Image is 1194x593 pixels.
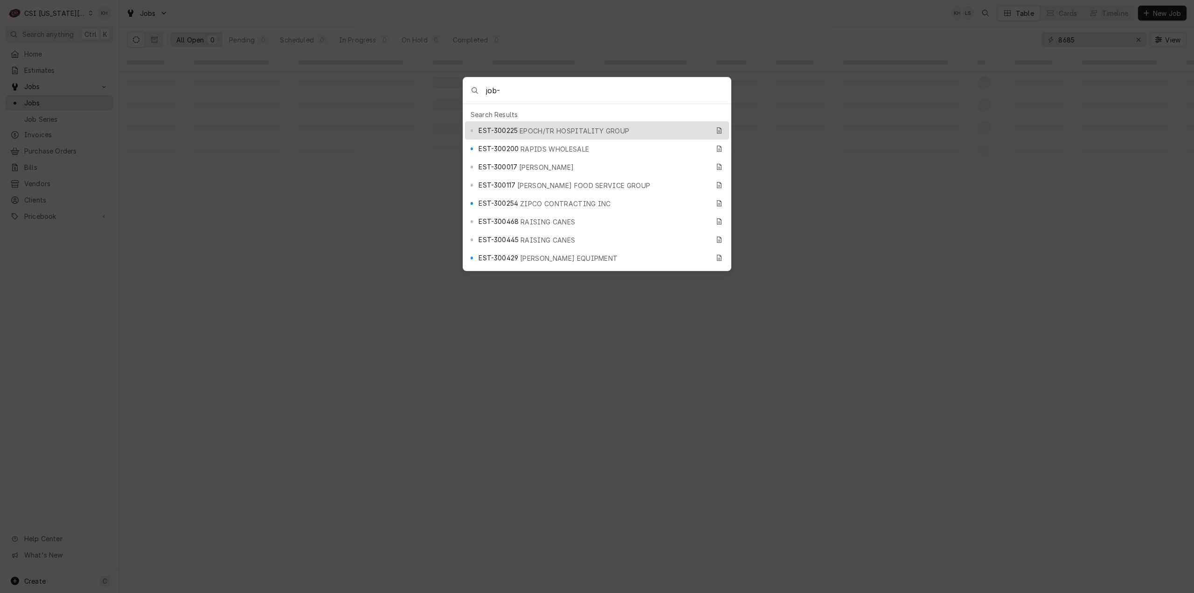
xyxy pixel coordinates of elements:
span: [PERSON_NAME] [519,162,574,172]
span: EST-300017 [479,162,517,172]
span: EPOCH/TR HOSPITALITY GROUP [520,126,629,136]
span: RAISING CANES [521,235,575,245]
span: RAPIDS WHOLESALE [521,144,589,154]
span: EST-300225 [479,126,518,135]
span: EST-300445 [479,235,519,244]
div: Search Results [465,108,729,121]
span: EST-300429 [479,253,518,263]
span: [PERSON_NAME] FOOD SERVICE GROUP [517,181,650,190]
span: EST-300468 [479,216,519,226]
span: ZIPCO CONTRACTING INC [520,199,611,209]
span: [PERSON_NAME] EQUIPMENT [520,253,618,263]
input: Search anything [486,77,731,104]
span: EST-300254 [479,198,518,208]
span: EST-300117 [479,180,515,190]
span: RAISING CANES [521,217,575,227]
div: Global Command Menu [463,77,731,271]
span: EST-300200 [479,144,519,153]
